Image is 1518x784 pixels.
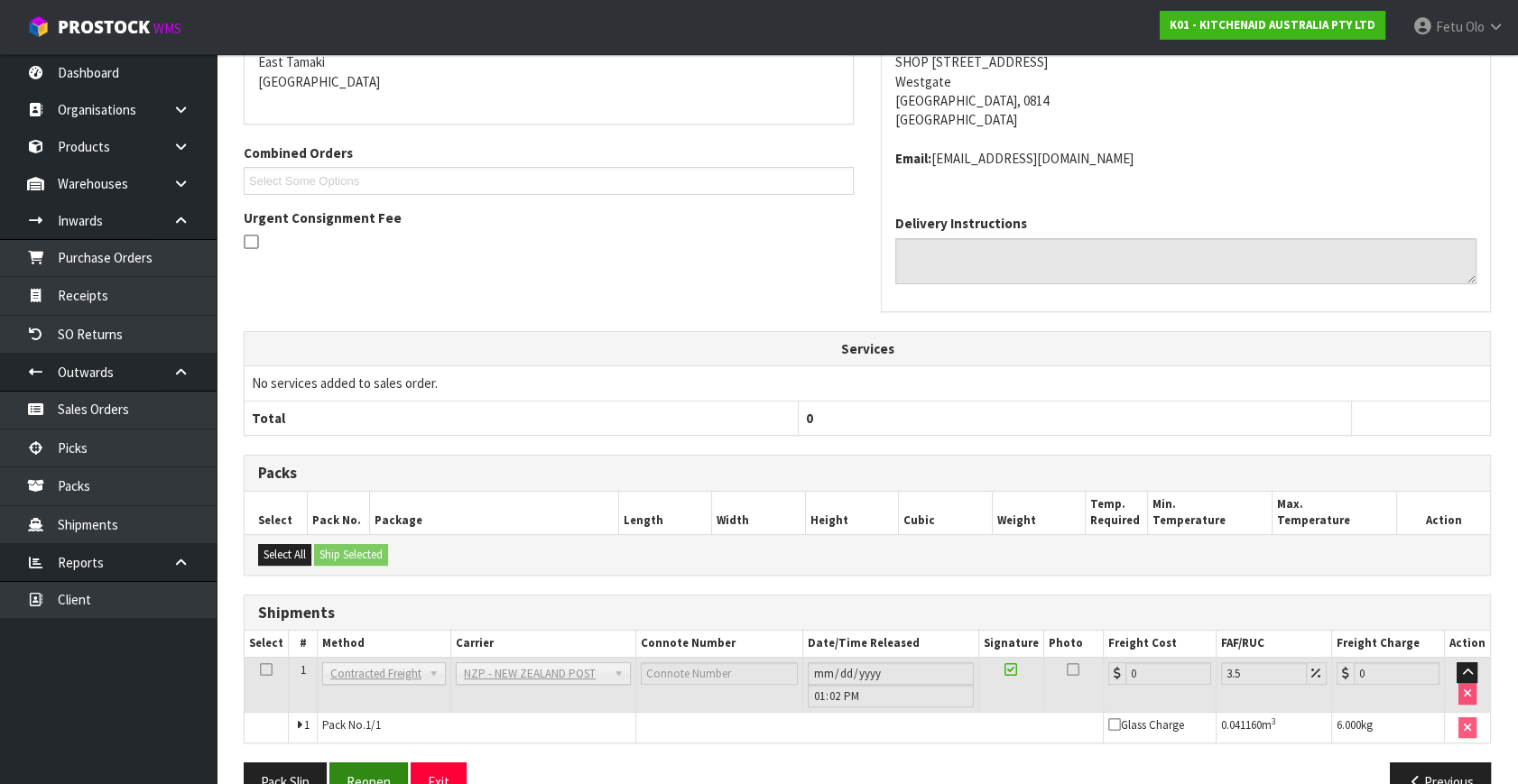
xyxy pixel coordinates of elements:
span: 1/1 [366,717,381,733]
th: Method [318,631,451,657]
th: Max. Temperature [1273,492,1397,534]
th: Select [245,492,307,534]
th: Height [805,492,899,534]
strong: email [895,150,931,167]
address: [EMAIL_ADDRESS][DOMAIN_NAME] [895,149,1476,168]
span: Olo [1466,18,1485,35]
button: Select All [258,544,311,566]
button: Ship Selected [314,544,388,566]
th: Signature [978,631,1043,657]
span: 1 [301,662,306,678]
sup: 3 [1272,715,1276,727]
th: Weight [992,492,1086,534]
input: Freight Charge [1354,662,1439,685]
label: Urgent Consignment Fee [244,208,402,227]
strong: K01 - KITCHENAID AUSTRALIA PTY LTD [1170,17,1375,32]
td: kg [1331,712,1444,742]
th: FAF/RUC [1216,631,1331,657]
span: Glass Charge [1108,717,1184,733]
th: Freight Charge [1331,631,1444,657]
th: # [289,631,318,657]
img: cube-alt.png [27,15,50,38]
td: m [1216,712,1331,742]
input: Freight Cost [1125,662,1211,685]
th: Pack No. [307,492,369,534]
th: Date/Time Released [802,631,978,657]
th: Action [1444,631,1490,657]
span: 0 [806,410,813,427]
th: Width [712,492,806,534]
small: WMS [153,20,181,37]
span: NZP - NEW ZEALAND POST [464,663,606,685]
span: 0.041160 [1221,717,1262,733]
span: 1 [304,717,310,733]
th: Carrier [451,631,636,657]
span: 6.000 [1337,717,1361,733]
td: No services added to sales order. [245,366,1490,401]
th: Total [245,401,798,435]
th: Services [245,332,1490,366]
a: K01 - KITCHENAID AUSTRALIA PTY LTD [1160,11,1385,40]
span: ProStock [58,15,150,39]
td: Pack No. [318,712,636,742]
span: Fetu [1436,18,1463,35]
label: Combined Orders [244,143,353,162]
label: Delivery Instructions [895,214,1027,233]
address: [STREET_ADDRESS][PERSON_NAME] SHOP [STREET_ADDRESS] Westgate [GEOGRAPHIC_DATA], 0814 [GEOGRAPHIC_... [895,14,1476,130]
th: Temp. Required [1086,492,1148,534]
span: Contracted Freight [330,663,421,685]
th: Select [245,631,289,657]
th: Action [1397,492,1491,534]
th: Connote Number [635,631,802,657]
input: Connote Number [641,662,798,685]
th: Freight Cost [1103,631,1216,657]
th: Package [369,492,618,534]
h3: Packs [258,465,1476,482]
th: Cubic [899,492,993,534]
h3: Shipments [258,604,1476,622]
th: Min. Temperature [1148,492,1273,534]
th: Length [618,492,712,534]
th: Photo [1043,631,1103,657]
input: Freight Adjustment [1221,662,1307,685]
